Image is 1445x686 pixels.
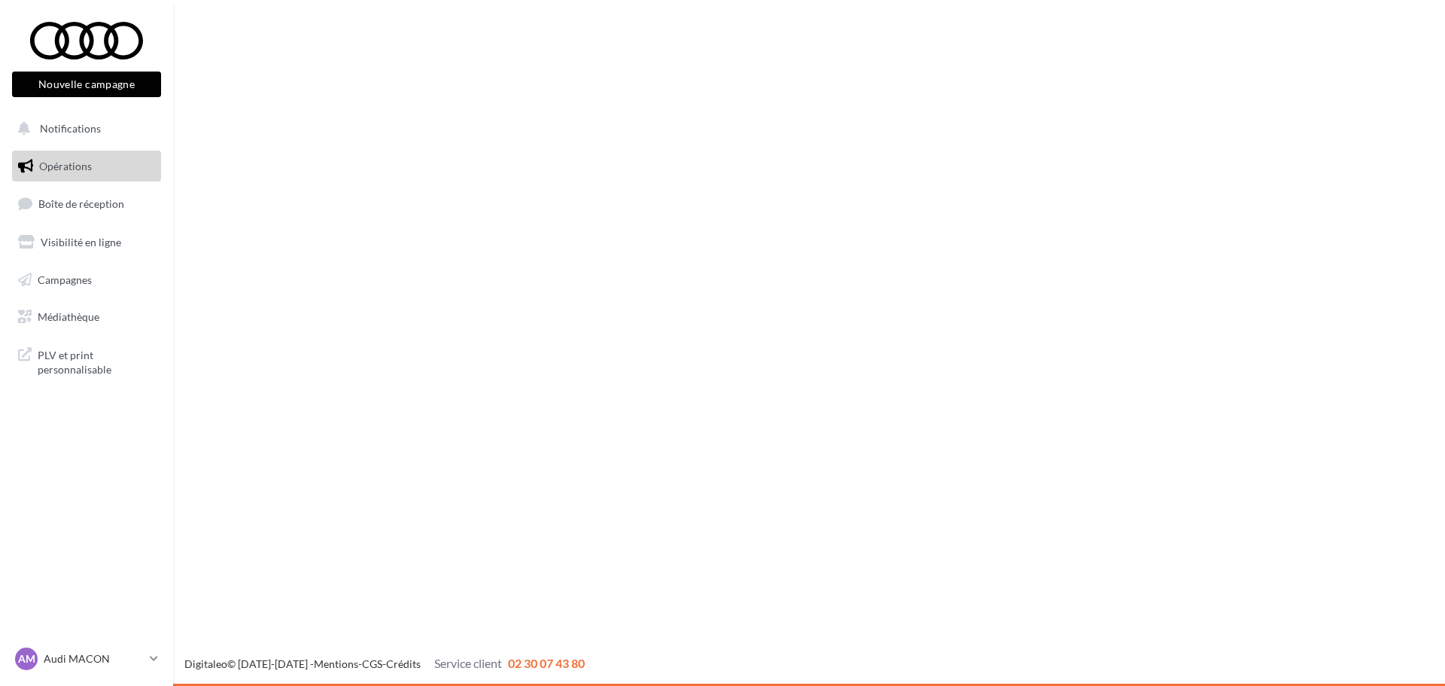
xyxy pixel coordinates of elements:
a: Boîte de réception [9,188,164,220]
span: Notifications [40,122,101,135]
span: © [DATE]-[DATE] - - - [184,657,585,670]
span: Campagnes [38,273,92,285]
p: Audi MACON [44,651,144,666]
a: Opérations [9,151,164,182]
button: Notifications [9,113,158,145]
span: Opérations [39,160,92,172]
a: Mentions [314,657,358,670]
span: Médiathèque [38,310,99,323]
a: Visibilité en ligne [9,227,164,258]
a: Médiathèque [9,301,164,333]
span: Boîte de réception [38,197,124,210]
a: Crédits [386,657,421,670]
a: CGS [362,657,382,670]
span: Service client [434,656,502,670]
a: Digitaleo [184,657,227,670]
a: PLV et print personnalisable [9,339,164,383]
span: 02 30 07 43 80 [508,656,585,670]
a: AM Audi MACON [12,645,161,673]
button: Nouvelle campagne [12,72,161,97]
span: AM [18,651,35,666]
a: Campagnes [9,264,164,296]
span: PLV et print personnalisable [38,345,155,377]
span: Visibilité en ligne [41,236,121,248]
